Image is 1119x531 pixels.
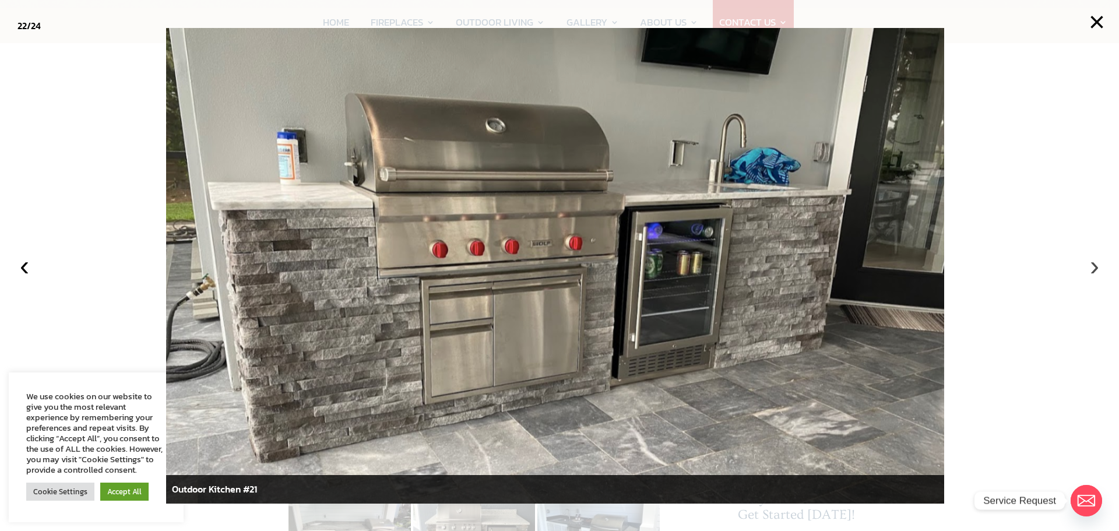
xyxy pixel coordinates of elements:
[166,28,944,504] img: ralph.png
[100,483,149,501] a: Accept All
[17,19,27,33] span: 22
[1082,253,1107,279] button: ›
[26,391,166,475] div: We use cookies on our website to give you the most relevant experience by remembering your prefer...
[1084,9,1110,35] button: ×
[31,19,41,33] span: 24
[166,475,944,504] div: Outdoor Kitchen #21
[26,483,94,501] a: Cookie Settings
[17,17,41,34] div: /
[1071,485,1102,516] a: Email
[12,253,37,279] button: ‹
